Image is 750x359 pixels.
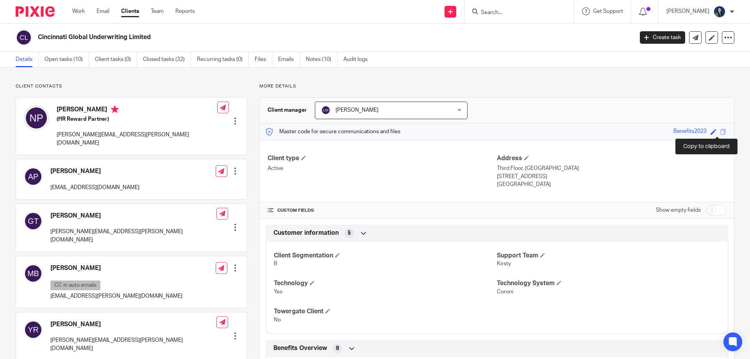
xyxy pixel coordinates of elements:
[197,52,249,67] a: Recurring tasks (0)
[673,127,707,136] div: Benefits2023
[497,279,720,288] h4: Technology System
[24,167,43,186] img: svg%3E
[255,52,272,67] a: Files
[273,229,339,237] span: Customer information
[497,173,726,180] p: [STREET_ADDRESS]
[96,7,109,15] a: Email
[497,289,513,295] span: Coroni
[16,6,55,17] img: Pixie
[16,83,247,89] p: Client contacts
[259,83,734,89] p: More details
[57,105,217,115] h4: [PERSON_NAME]
[50,264,182,272] h4: [PERSON_NAME]
[274,307,497,316] h4: Towergate Client
[640,31,685,44] a: Create task
[273,344,327,352] span: Benefits Overview
[57,131,217,147] p: [PERSON_NAME][EMAIL_ADDRESS][PERSON_NAME][DOMAIN_NAME]
[72,7,85,15] a: Work
[343,52,373,67] a: Audit logs
[50,167,139,175] h4: [PERSON_NAME]
[497,252,720,260] h4: Support Team
[268,164,497,172] p: Active
[24,320,43,339] img: svg%3E
[497,180,726,188] p: [GEOGRAPHIC_DATA]
[306,52,337,67] a: Notes (10)
[274,252,497,260] h4: Client Segmentation
[274,261,277,266] span: B
[57,115,217,123] h5: (HR Reward Partner)
[268,207,497,214] h4: CUSTOM FIELDS
[321,105,330,115] img: svg%3E
[175,7,195,15] a: Reports
[50,228,216,244] p: [PERSON_NAME][EMAIL_ADDRESS][PERSON_NAME][DOMAIN_NAME]
[656,206,701,214] label: Show empty fields
[50,336,216,352] p: [PERSON_NAME][EMAIL_ADDRESS][PERSON_NAME][DOMAIN_NAME]
[24,105,49,130] img: svg%3E
[38,33,510,41] h2: Cincinnati Global Underwriting Limited
[497,261,511,266] span: Kirsty
[593,9,623,14] span: Get Support
[497,164,726,172] p: Third Floor, [GEOGRAPHIC_DATA]
[143,52,191,67] a: Closed tasks (32)
[121,7,139,15] a: Clients
[336,345,339,352] span: 8
[95,52,137,67] a: Client tasks (0)
[151,7,164,15] a: Team
[274,289,282,295] span: Yes
[713,5,726,18] img: eeb93efe-c884-43eb-8d47-60e5532f21cb.jpg
[50,280,100,290] p: CC in auto emails
[50,292,182,300] p: [EMAIL_ADDRESS][PERSON_NAME][DOMAIN_NAME]
[268,154,497,163] h4: Client type
[480,9,550,16] input: Search
[24,212,43,230] img: svg%3E
[111,105,119,113] i: Primary
[497,154,726,163] h4: Address
[16,29,32,46] img: svg%3E
[24,264,43,283] img: svg%3E
[278,52,300,67] a: Emails
[50,212,216,220] h4: [PERSON_NAME]
[50,320,216,329] h4: [PERSON_NAME]
[274,317,281,323] span: No
[268,106,307,114] h3: Client manager
[336,107,379,113] span: [PERSON_NAME]
[666,7,709,15] p: [PERSON_NAME]
[50,184,139,191] p: [EMAIL_ADDRESS][DOMAIN_NAME]
[274,279,497,288] h4: Technology
[348,229,351,237] span: 5
[16,52,39,67] a: Details
[45,52,89,67] a: Open tasks (10)
[266,128,400,136] p: Master code for secure communications and files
